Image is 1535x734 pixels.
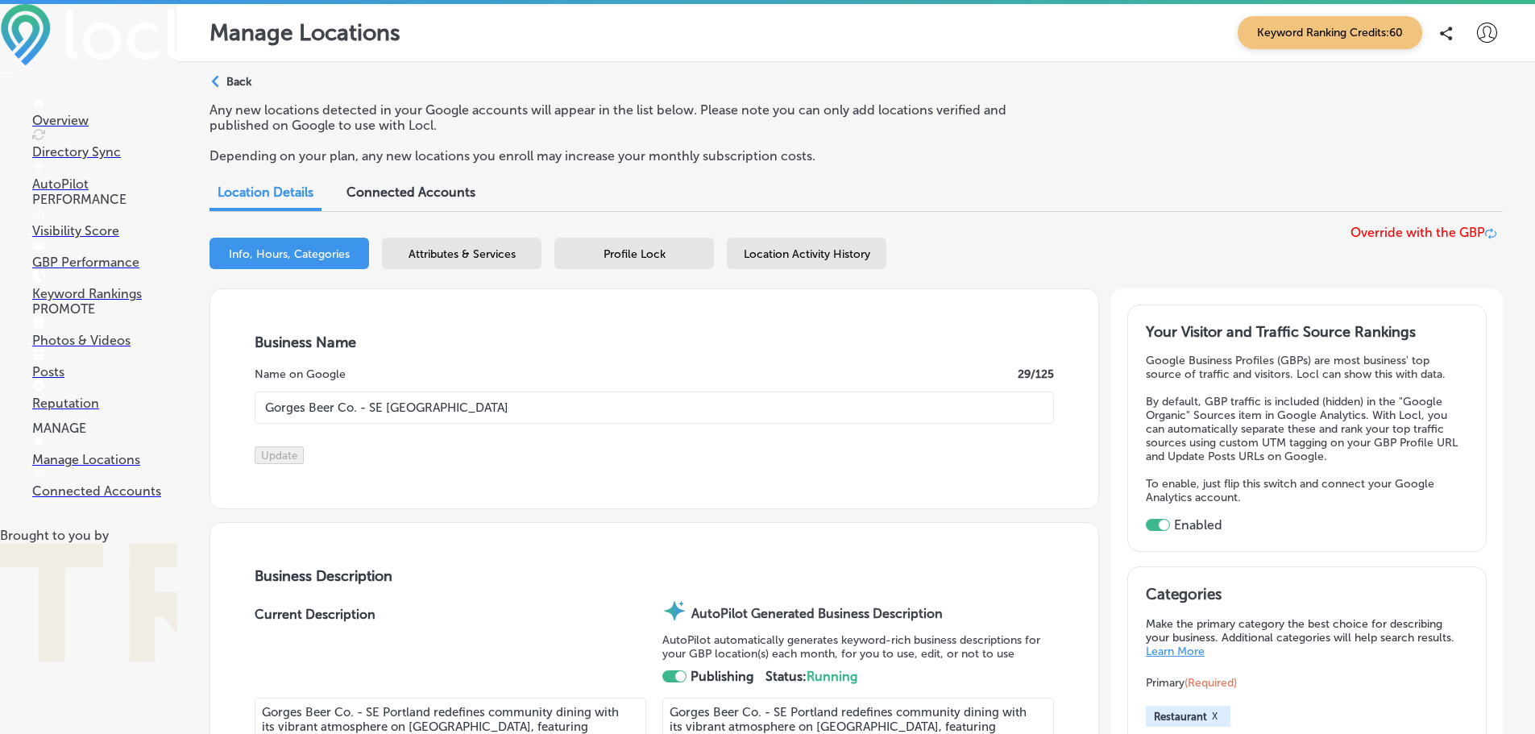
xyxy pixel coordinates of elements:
[1146,585,1468,609] h3: Categories
[32,421,177,436] p: MANAGE
[210,148,1050,164] p: Depending on your plan, any new locations you enroll may increase your monthly subscription costs.
[1154,711,1207,723] span: Restaurant
[662,633,1054,661] p: AutoPilot automatically generates keyword-rich business descriptions for your GBP location(s) eac...
[32,144,177,160] p: Directory Sync
[1018,367,1054,381] label: 29 /125
[255,607,375,698] label: Current Description
[255,567,1054,585] h3: Business Description
[32,239,177,270] a: GBP Performance
[1146,395,1468,463] p: By default, GBP traffic is included (hidden) in the "Google Organic" Sources item in Google Analy...
[32,113,177,128] p: Overview
[1174,517,1222,533] label: Enabled
[1146,676,1237,690] span: Primary
[662,599,687,623] img: autopilot-icon
[32,161,177,192] a: AutoPilot
[32,129,177,160] a: Directory Sync
[218,185,313,200] span: Location Details
[226,75,251,89] p: Back
[1146,477,1468,504] p: To enable, just flip this switch and connect your Google Analytics account.
[32,364,177,379] p: Posts
[1146,323,1468,341] h3: Your Visitor and Traffic Source Rankings
[32,97,177,128] a: Overview
[765,669,857,684] strong: Status:
[210,102,1050,133] p: Any new locations detected in your Google accounts will appear in the list below. Please note you...
[255,334,1054,351] h3: Business Name
[32,255,177,270] p: GBP Performance
[1350,225,1485,240] span: Override with the GBP
[32,483,177,499] p: Connected Accounts
[32,271,177,301] a: Keyword Rankings
[1207,710,1222,723] button: X
[32,223,177,238] p: Visibility Score
[32,380,177,411] a: Reputation
[32,349,177,379] a: Posts
[255,446,304,464] button: Update
[32,396,177,411] p: Reputation
[210,19,400,46] p: Manage Locations
[32,452,177,467] p: Manage Locations
[32,286,177,301] p: Keyword Rankings
[1146,645,1205,658] a: Learn More
[32,468,177,499] a: Connected Accounts
[32,437,177,467] a: Manage Locations
[1238,16,1422,49] span: Keyword Ranking Credits: 60
[346,185,475,200] span: Connected Accounts
[1184,676,1237,690] span: (Required)
[691,606,943,621] strong: AutoPilot Generated Business Description
[32,317,177,348] a: Photos & Videos
[229,247,350,261] span: Info, Hours, Categories
[744,247,870,261] span: Location Activity History
[32,176,177,192] p: AutoPilot
[255,367,346,381] label: Name on Google
[409,247,516,261] span: Attributes & Services
[1146,354,1468,381] p: Google Business Profiles (GBPs) are most business' top source of traffic and visitors. Locl can s...
[255,392,1054,424] input: Enter Location Name
[32,333,177,348] p: Photos & Videos
[1146,617,1468,658] p: Make the primary category the best choice for describing your business. Additional categories wil...
[807,669,857,684] span: Running
[32,208,177,238] a: Visibility Score
[32,192,177,207] p: PERFORMANCE
[32,301,177,317] p: PROMOTE
[691,669,753,684] strong: Publishing
[604,247,666,261] span: Profile Lock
